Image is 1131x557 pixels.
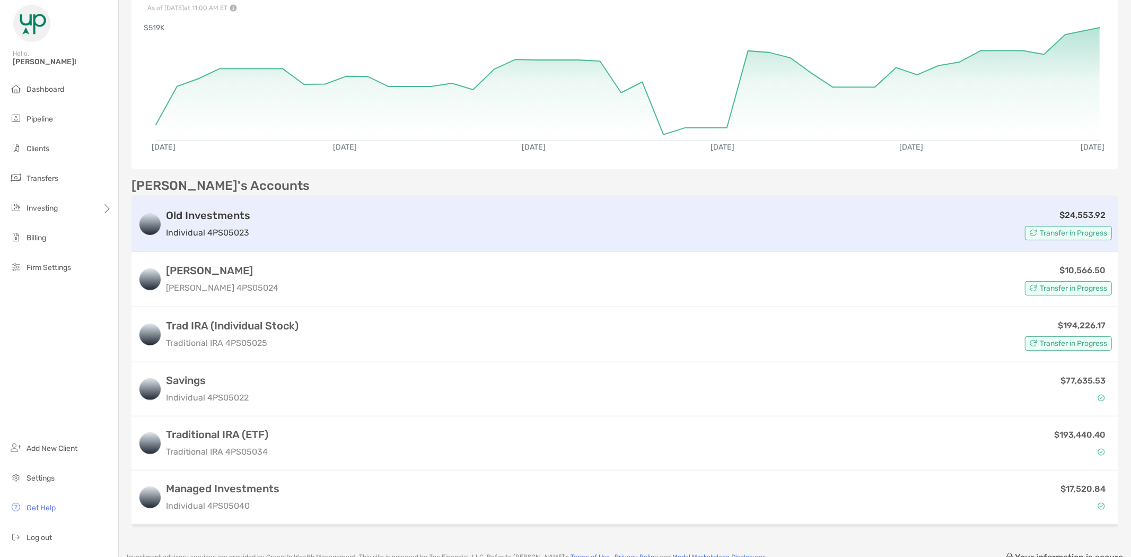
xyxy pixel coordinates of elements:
span: Billing [27,233,46,242]
h3: [PERSON_NAME] [166,264,278,277]
img: logo account [139,487,161,508]
p: Traditional IRA 4PS05034 [166,445,268,458]
img: logo account [139,433,161,454]
text: $519K [144,23,165,32]
img: Account Status icon [1030,284,1037,292]
img: dashboard icon [10,82,22,95]
text: [DATE] [152,143,176,152]
span: Investing [27,204,58,213]
text: [DATE] [711,143,734,152]
text: [DATE] [333,143,357,152]
img: Zoe Logo [13,4,51,42]
span: Transfer in Progress [1040,285,1107,291]
span: Add New Client [27,444,77,453]
p: $77,635.53 [1060,374,1106,387]
h3: Managed Investments [166,482,279,495]
img: Performance Info [230,4,237,12]
span: Log out [27,533,52,542]
p: $194,226.17 [1058,319,1106,332]
text: [DATE] [899,143,923,152]
img: transfers icon [10,171,22,184]
span: Clients [27,144,49,153]
img: Account Status icon [1098,394,1105,402]
h3: Traditional IRA (ETF) [166,428,268,441]
img: add_new_client icon [10,441,22,454]
h3: Old Investments [166,209,250,222]
span: Dashboard [27,85,64,94]
p: As of [DATE] at 11:00 AM ET [147,4,259,12]
p: [PERSON_NAME]'s Accounts [131,179,310,193]
span: Transfers [27,174,58,183]
span: Settings [27,474,55,483]
img: Account Status icon [1098,502,1105,510]
p: $193,440.40 [1054,428,1106,441]
p: $24,553.92 [1059,208,1106,222]
img: Account Status icon [1030,229,1037,237]
p: $17,520.84 [1060,482,1106,495]
span: Pipeline [27,115,53,124]
p: Individual 4PS05040 [166,499,279,512]
img: Account Status icon [1098,448,1105,456]
img: logo account [139,379,161,400]
img: clients icon [10,142,22,154]
img: pipeline icon [10,112,22,125]
img: logo account [139,214,161,235]
text: [DATE] [1081,143,1104,152]
img: logo account [139,269,161,290]
img: Account Status icon [1030,340,1037,347]
span: Transfer in Progress [1040,230,1107,236]
text: [DATE] [522,143,546,152]
p: [PERSON_NAME] 4PS05024 [166,281,278,294]
img: logout icon [10,530,22,543]
img: logo account [139,324,161,345]
h3: Savings [166,374,249,387]
img: get-help icon [10,501,22,514]
img: billing icon [10,231,22,243]
h3: Trad IRA (Individual Stock) [166,319,299,332]
span: [PERSON_NAME]! [13,57,112,66]
img: settings icon [10,471,22,484]
img: investing icon [10,201,22,214]
span: Firm Settings [27,263,71,272]
p: Individual 4PS05023 [166,226,250,239]
span: Get Help [27,503,56,512]
img: firm-settings icon [10,260,22,273]
span: Transfer in Progress [1040,341,1107,346]
p: Individual 4PS05022 [166,391,249,404]
p: Traditional IRA 4PS05025 [166,336,299,350]
p: $10,566.50 [1059,264,1106,277]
